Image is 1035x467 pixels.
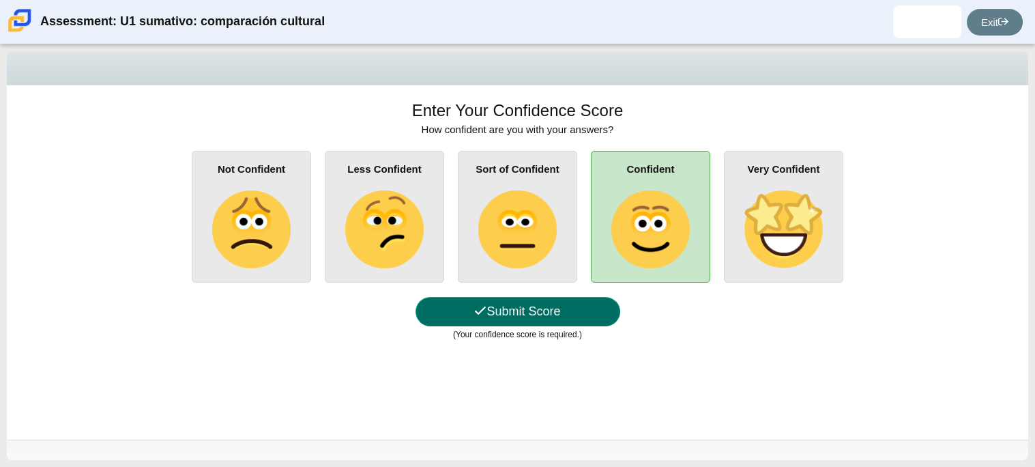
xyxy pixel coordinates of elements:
[416,297,620,326] button: Submit Score
[748,163,820,175] b: Very Confident
[627,163,675,175] b: Confident
[345,190,423,268] img: confused-face.png
[5,6,34,35] img: Carmen School of Science & Technology
[347,163,421,175] b: Less Confident
[422,124,614,135] span: How confident are you with your answers?
[611,190,689,268] img: slightly-smiling-face.png
[476,163,559,175] b: Sort of Confident
[212,190,290,268] img: slightly-frowning-face.png
[478,190,556,268] img: neutral-face.png
[40,5,325,38] div: Assessment: U1 sumativo: comparación cultural
[5,25,34,37] a: Carmen School of Science & Technology
[916,11,938,33] img: ariana.montescarri.sZ24Xa
[453,330,582,339] small: (Your confidence score is required.)
[412,99,624,122] h1: Enter Your Confidence Score
[967,9,1023,36] a: Exit
[744,190,822,268] img: star-struck-face.png
[218,163,285,175] b: Not Confident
